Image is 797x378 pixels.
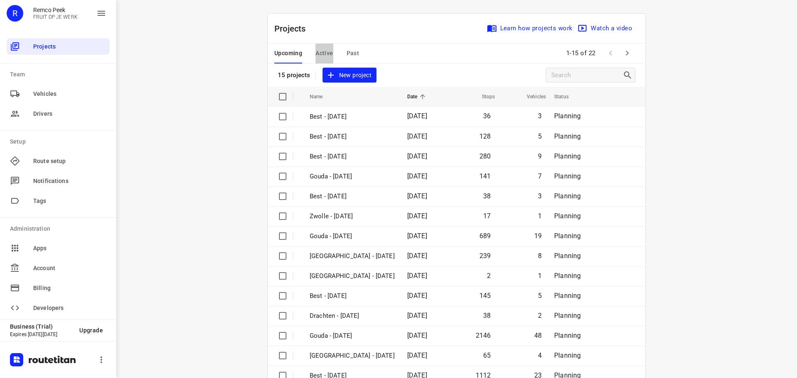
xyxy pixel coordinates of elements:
span: Active [315,48,333,59]
span: 17 [483,212,491,220]
span: Date [407,92,428,102]
span: [DATE] [407,292,427,300]
p: FRUIT OP JE WERK [33,14,78,20]
span: [DATE] [407,212,427,220]
span: Planning [554,192,581,200]
span: 128 [479,132,491,140]
span: Projects [33,42,106,51]
span: 1-15 of 22 [563,44,599,62]
span: Billing [33,284,106,293]
span: Planning [554,332,581,339]
p: Zwolle - Friday [310,212,395,221]
span: Apps [33,244,106,253]
span: 239 [479,252,491,260]
span: 141 [479,172,491,180]
span: Planning [554,152,581,160]
span: Previous Page [602,45,619,61]
span: Vehicles [33,90,106,98]
div: Billing [7,280,110,296]
span: 1 [538,212,542,220]
span: [DATE] [407,152,427,160]
span: Planning [554,351,581,359]
span: Past [347,48,359,59]
span: Planning [554,132,581,140]
span: Next Page [619,45,636,61]
span: [DATE] [407,252,427,260]
span: 9 [538,152,542,160]
div: Tags [7,193,110,209]
span: Planning [554,212,581,220]
span: 1 [538,272,542,280]
input: Search projects [551,69,623,82]
span: 38 [483,312,491,319]
span: Planning [554,252,581,260]
span: Developers [33,304,106,312]
p: Best - Thursday [310,291,395,301]
span: Notifications [33,177,106,185]
span: 38 [483,192,491,200]
div: Drivers [7,105,110,122]
span: 5 [538,132,542,140]
span: 8 [538,252,542,260]
span: [DATE] [407,132,427,140]
span: 3 [538,112,542,120]
div: Vehicles [7,85,110,102]
span: 7 [538,172,542,180]
span: 2146 [476,332,491,339]
div: Apps [7,240,110,256]
span: 2 [487,272,491,280]
span: 36 [483,112,491,120]
span: 689 [479,232,491,240]
p: Setup [10,137,110,146]
span: Tags [33,197,106,205]
span: 280 [479,152,491,160]
span: [DATE] [407,332,427,339]
p: Projects [274,22,313,35]
p: Team [10,70,110,79]
p: Drachten - Thursday [310,311,395,321]
p: 15 projects [278,71,310,79]
span: Status [554,92,579,102]
span: Drivers [33,110,106,118]
span: Name [310,92,334,102]
span: 3 [538,192,542,200]
span: Planning [554,272,581,280]
span: Stops [471,92,495,102]
span: Planning [554,112,581,120]
span: 4 [538,351,542,359]
span: 5 [538,292,542,300]
div: Projects [7,38,110,55]
div: Route setup [7,153,110,169]
span: 2 [538,312,542,319]
p: Remco Peek [33,7,78,13]
span: Planning [554,232,581,240]
p: Best - Thursday [310,132,395,141]
span: 48 [534,332,542,339]
span: 19 [534,232,542,240]
p: Best - Friday [310,112,395,122]
span: Upgrade [79,327,103,334]
span: [DATE] [407,172,427,180]
span: Vehicles [516,92,546,102]
span: [DATE] [407,112,427,120]
div: R [7,5,23,22]
span: Planning [554,292,581,300]
p: Gouda - [DATE] [310,172,395,181]
span: Upcoming [274,48,302,59]
p: Best - Tuesday [310,152,395,161]
p: Zwolle - Thursday [310,251,395,261]
p: Administration [10,224,110,233]
button: Upgrade [73,323,110,338]
span: 145 [479,292,491,300]
p: Business (Trial) [10,323,73,330]
span: [DATE] [407,351,427,359]
span: [DATE] [407,272,427,280]
p: Antwerpen - Thursday [310,271,395,281]
p: Gouda - Wednesday [310,331,395,341]
div: Notifications [7,173,110,189]
span: [DATE] [407,192,427,200]
span: Planning [554,172,581,180]
span: [DATE] [407,232,427,240]
span: 65 [483,351,491,359]
span: New project [328,70,372,80]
